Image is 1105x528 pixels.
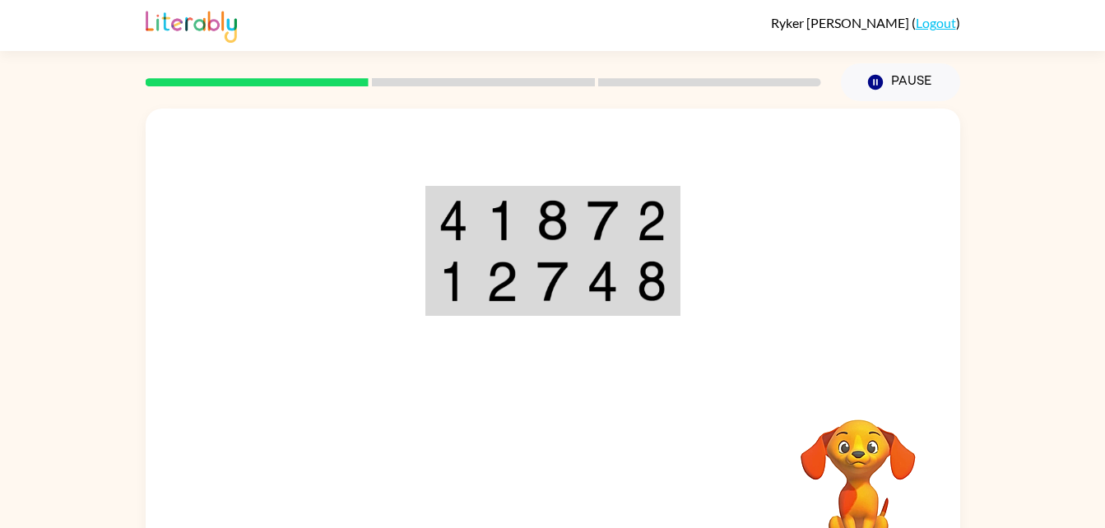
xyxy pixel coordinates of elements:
[146,7,237,43] img: Literably
[637,200,666,241] img: 2
[536,261,568,302] img: 7
[771,15,960,30] div: ( )
[587,261,618,302] img: 4
[536,200,568,241] img: 8
[486,200,518,241] img: 1
[486,261,518,302] img: 2
[771,15,912,30] span: Ryker [PERSON_NAME]
[841,63,960,101] button: Pause
[439,261,468,302] img: 1
[637,261,666,302] img: 8
[587,200,618,241] img: 7
[439,200,468,241] img: 4
[916,15,956,30] a: Logout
